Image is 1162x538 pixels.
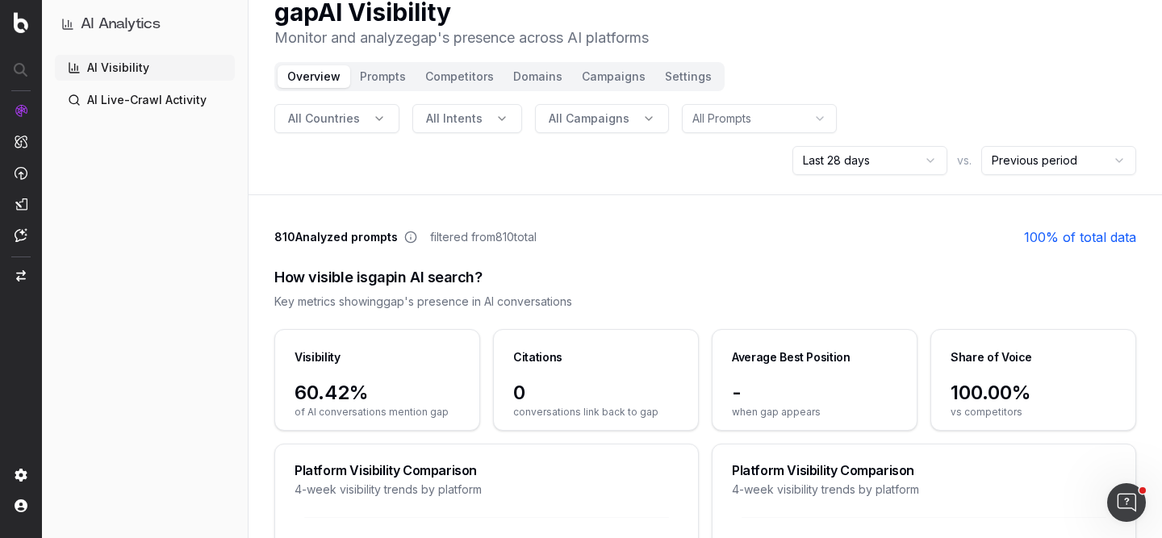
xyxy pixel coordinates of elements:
span: conversations link back to gap [513,406,679,419]
a: AI Live-Crawl Activity [55,87,235,113]
img: Intelligence [15,135,27,148]
span: 810 Analyzed prompts [274,229,398,245]
button: Prompts [350,65,416,88]
h1: AI Analytics [81,13,161,35]
a: AI Visibility [55,55,235,81]
img: Botify logo [14,12,28,33]
img: Activation [15,166,27,180]
p: Monitor and analyze gap 's presence across AI platforms [274,27,649,49]
span: when gap appears [732,406,897,419]
span: vs. [957,152,972,169]
img: Switch project [16,270,26,282]
div: Share of Voice [951,349,1032,365]
div: 4-week visibility trends by platform [295,482,679,498]
button: Competitors [416,65,504,88]
span: All Countries [288,111,360,127]
span: 0 [513,380,679,406]
span: All Campaigns [549,111,629,127]
span: All Intents [426,111,483,127]
img: Studio [15,198,27,211]
div: 4-week visibility trends by platform [732,482,1116,498]
div: Visibility [295,349,341,365]
span: of AI conversations mention gap [295,406,460,419]
img: Analytics [15,104,27,117]
button: AI Analytics [61,13,228,35]
span: - [732,380,897,406]
button: Settings [655,65,721,88]
div: Citations [513,349,562,365]
iframe: Intercom live chat [1107,483,1146,522]
div: How visible is gap in AI search? [274,266,1136,289]
img: Assist [15,228,27,242]
img: Setting [15,469,27,482]
span: 100.00% [951,380,1116,406]
div: Platform Visibility Comparison [732,464,1116,477]
div: Average Best Position [732,349,851,365]
span: vs competitors [951,406,1116,419]
button: Overview [278,65,350,88]
div: Platform Visibility Comparison [295,464,679,477]
span: filtered from 810 total [430,229,537,245]
div: Key metrics showing gap 's presence in AI conversations [274,294,1136,310]
img: My account [15,499,27,512]
button: Campaigns [572,65,655,88]
button: Domains [504,65,572,88]
a: 100% of total data [1024,227,1136,247]
span: 60.42% [295,380,460,406]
